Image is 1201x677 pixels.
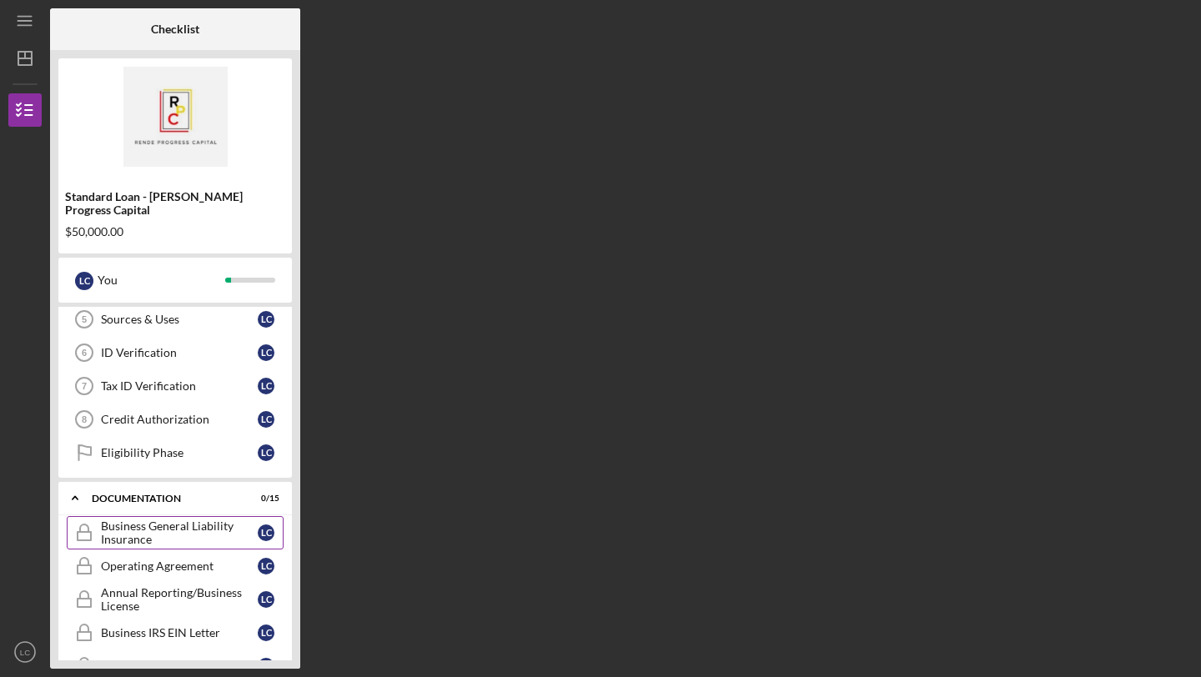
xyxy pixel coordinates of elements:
[82,381,87,391] tspan: 7
[258,624,274,641] div: L C
[151,23,199,36] b: Checklist
[67,369,284,403] a: 7Tax ID VerificationLC
[258,311,274,328] div: L C
[67,549,284,583] a: Operating AgreementLC
[82,414,87,424] tspan: 8
[67,303,284,336] a: 5Sources & UsesLC
[258,378,274,394] div: L C
[67,336,284,369] a: 6ID VerificationLC
[67,403,284,436] a: 8Credit AuthorizationLC
[258,658,274,674] div: L C
[82,348,87,358] tspan: 6
[65,225,285,238] div: $50,000.00
[258,411,274,428] div: L C
[101,313,258,326] div: Sources & Uses
[101,446,258,459] div: Eligibility Phase
[67,616,284,649] a: Business IRS EIN LetterLC
[65,190,285,217] div: Standard Loan - [PERSON_NAME] Progress Capital
[20,648,30,657] text: LC
[75,272,93,290] div: L C
[8,635,42,669] button: LC
[101,626,258,639] div: Business IRS EIN Letter
[101,346,258,359] div: ID Verification
[67,583,284,616] a: Annual Reporting/Business LicenseLC
[258,444,274,461] div: L C
[101,586,258,613] div: Annual Reporting/Business License
[101,519,258,546] div: Business General Liability Insurance
[249,494,279,504] div: 0 / 15
[67,516,284,549] a: Business General Liability InsuranceLC
[58,67,292,167] img: Product logo
[92,494,238,504] div: Documentation
[258,524,274,541] div: L C
[98,266,225,294] div: You
[101,413,258,426] div: Credit Authorization
[82,314,87,324] tspan: 5
[258,344,274,361] div: L C
[258,558,274,574] div: L C
[258,591,274,608] div: L C
[101,659,258,673] div: Business Collateral & DTE
[101,379,258,393] div: Tax ID Verification
[67,436,284,469] a: Eligibility PhaseLC
[101,559,258,573] div: Operating Agreement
